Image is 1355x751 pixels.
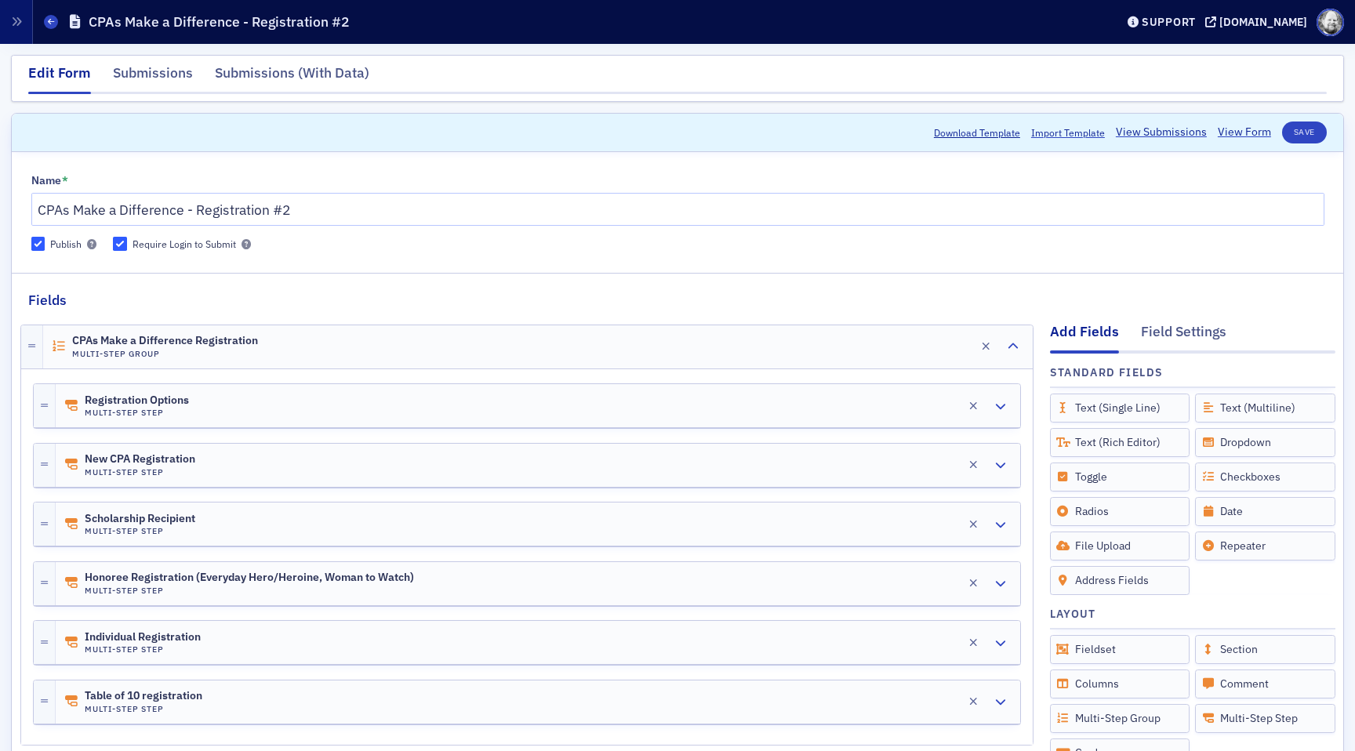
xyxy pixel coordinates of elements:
[215,63,369,92] div: Submissions (With Data)
[1031,125,1105,140] span: Import Template
[1050,497,1190,526] div: Radios
[62,175,68,186] abbr: This field is required
[31,174,61,188] div: Name
[1050,365,1164,381] h4: Standard Fields
[72,349,258,359] h4: Multi-Step Group
[1205,16,1313,27] button: [DOMAIN_NAME]
[1195,704,1335,733] div: Multi-Step Step
[28,63,91,94] div: Edit Form
[1195,497,1335,526] div: Date
[1195,394,1335,423] div: Text (Multiline)
[89,13,350,31] h1: CPAs Make a Difference - Registration #2
[50,238,82,251] div: Publish
[85,408,189,418] h4: Multi-Step Step
[1050,428,1190,457] div: Text (Rich Editor)
[1050,321,1119,353] div: Add Fields
[113,237,127,251] input: Require Login to Submit
[113,63,193,92] div: Submissions
[1141,321,1226,350] div: Field Settings
[85,526,195,536] h4: Multi-Step Step
[85,690,202,702] span: Table of 10 registration
[1195,463,1335,492] div: Checkboxes
[1050,669,1190,698] div: Columns
[85,586,414,596] h4: Multi-Step Step
[85,453,195,466] span: New CPA Registration
[72,335,258,347] span: CPAs Make a Difference Registration
[85,394,189,407] span: Registration Options
[85,513,195,525] span: Scholarship Recipient
[1050,566,1190,595] div: Address Fields
[1050,704,1190,733] div: Multi-Step Group
[1116,124,1207,140] a: View Submissions
[1317,9,1344,36] span: Profile
[1142,15,1196,29] div: Support
[1195,635,1335,664] div: Section
[28,290,67,310] h2: Fields
[1282,122,1327,143] button: Save
[1050,394,1190,423] div: Text (Single Line)
[1050,463,1190,492] div: Toggle
[1195,428,1335,457] div: Dropdown
[31,237,45,251] input: Publish
[1219,15,1307,29] div: [DOMAIN_NAME]
[85,644,201,655] h4: Multi-Step Step
[85,571,414,584] span: Honoree Registration (Everyday Hero/Heroine, Woman to Watch)
[85,467,195,477] h4: Multi-Step Step
[1218,124,1271,140] a: View Form
[1195,669,1335,698] div: Comment
[1050,635,1190,664] div: Fieldset
[1050,532,1190,561] div: File Upload
[1050,606,1096,622] h4: Layout
[1195,532,1335,561] div: Repeater
[133,238,236,251] div: Require Login to Submit
[85,704,202,714] h4: Multi-Step Step
[934,125,1020,140] button: Download Template
[85,631,201,644] span: Individual Registration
